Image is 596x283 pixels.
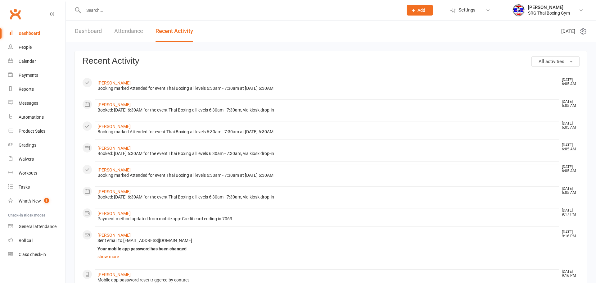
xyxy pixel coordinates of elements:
a: Calendar [8,54,65,68]
a: show more [97,252,556,261]
div: [PERSON_NAME] [528,5,570,10]
a: Payments [8,68,65,82]
time: [DATE] 6:05 AM [559,121,579,130]
div: Dashboard [19,31,40,36]
div: Product Sales [19,129,45,134]
div: Booking marked Attended for event Thai Boxing all levels 6:30am - 7:30am at [DATE] 6:30AM [97,86,556,91]
time: [DATE] 6:05 AM [559,143,579,151]
a: Clubworx [7,6,23,22]
time: [DATE] 6:05 AM [559,165,579,173]
a: Tasks [8,180,65,194]
a: Workouts [8,166,65,180]
a: People [8,40,65,54]
div: Waivers [19,157,34,162]
span: Sent email to [EMAIL_ADDRESS][DOMAIN_NAME] [97,238,192,243]
div: Roll call [19,238,33,243]
a: Product Sales [8,124,65,138]
img: thumb_image1718682644.png [512,4,525,16]
time: [DATE] 9:16 PM [559,270,579,278]
a: Gradings [8,138,65,152]
div: Booking marked Attended for event Thai Boxing all levels 6:30am - 7:30am at [DATE] 6:30AM [97,173,556,178]
a: [PERSON_NAME] [97,272,131,277]
div: Tasks [19,185,30,189]
div: Booked: [DATE] 6:30AM for the event Thai Boxing all levels 6:30am - 7:30am, via kiosk drop-in [97,107,556,113]
div: Booked: [DATE] 6:30AM for the event Thai Boxing all levels 6:30am - 7:30am, via kiosk drop-in [97,194,556,200]
time: [DATE] 6:05 AM [559,100,579,108]
a: [PERSON_NAME] [97,211,131,216]
h3: Recent Activity [82,56,580,66]
div: Workouts [19,171,37,176]
a: What's New1 [8,194,65,208]
div: SRG Thai Boxing Gym [528,10,570,16]
span: [DATE] [561,28,575,35]
div: Your mobile app password has been changed [97,246,556,252]
a: General attendance kiosk mode [8,220,65,234]
div: Booking marked Attended for event Thai Boxing all levels 6:30am - 7:30am at [DATE] 6:30AM [97,129,556,135]
a: [PERSON_NAME] [97,189,131,194]
div: People [19,45,32,50]
div: Payments [19,73,38,78]
a: [PERSON_NAME] [97,167,131,172]
span: All activities [539,59,564,64]
span: Settings [458,3,476,17]
div: Calendar [19,59,36,64]
div: Gradings [19,143,36,148]
a: [PERSON_NAME] [97,124,131,129]
div: Booked: [DATE] 6:30AM for the event Thai Boxing all levels 6:30am - 7:30am, via kiosk drop-in [97,151,556,156]
button: All activities [531,56,580,67]
time: [DATE] 9:17 PM [559,208,579,217]
time: [DATE] 6:05 AM [559,78,579,86]
time: [DATE] 6:05 AM [559,187,579,195]
a: [PERSON_NAME] [97,146,131,151]
div: Automations [19,115,44,120]
a: Waivers [8,152,65,166]
a: Dashboard [75,21,102,42]
span: 1 [44,198,49,203]
a: Reports [8,82,65,96]
a: Roll call [8,234,65,248]
a: Class kiosk mode [8,248,65,262]
div: Messages [19,101,38,106]
button: Add [407,5,433,16]
time: [DATE] 9:16 PM [559,230,579,238]
div: What's New [19,199,41,203]
a: Recent Activity [156,21,193,42]
a: Automations [8,110,65,124]
div: Mobile app password reset triggered by contact [97,277,556,283]
a: [PERSON_NAME] [97,102,131,107]
a: [PERSON_NAME] [97,233,131,238]
div: Payment method updated from mobile app: Credit card ending in 7063 [97,216,556,221]
div: Reports [19,87,34,92]
input: Search... [82,6,399,15]
a: Dashboard [8,26,65,40]
a: Attendance [114,21,143,42]
span: Add [418,8,425,13]
a: [PERSON_NAME] [97,80,131,85]
div: Class check-in [19,252,46,257]
div: General attendance [19,224,56,229]
a: Messages [8,96,65,110]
